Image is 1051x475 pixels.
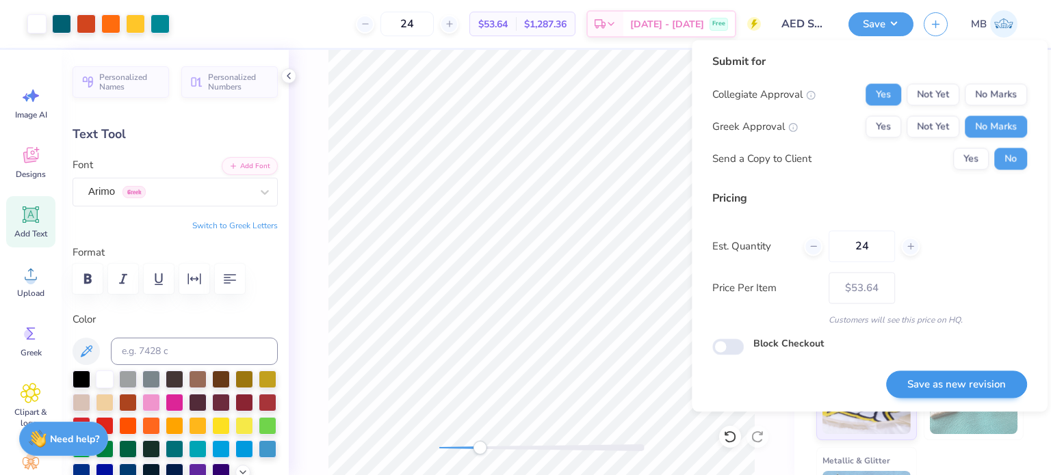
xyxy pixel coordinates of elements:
div: Pricing [712,190,1027,206]
span: $53.64 [478,17,508,31]
span: Image AI [15,109,47,120]
label: Font [73,157,93,173]
button: No [994,148,1027,169]
label: Block Checkout [753,336,824,351]
input: – – [829,230,895,262]
button: Switch to Greek Letters [192,220,278,231]
label: Color [73,312,278,327]
span: Personalized Numbers [208,72,270,92]
button: Add Font [222,157,278,175]
div: Text Tool [73,125,278,144]
button: No Marks [965,116,1027,137]
button: No Marks [965,83,1027,105]
div: Submit for [712,53,1027,70]
span: Upload [17,288,44,299]
input: – – [380,12,434,36]
button: Personalized Names [73,66,169,98]
button: Yes [866,83,901,105]
label: Format [73,245,278,260]
label: Est. Quantity [712,239,794,254]
input: e.g. 7428 c [111,338,278,365]
span: Free [712,19,725,29]
span: $1,287.36 [524,17,567,31]
span: Clipart & logos [8,407,53,429]
span: Add Text [14,228,47,239]
strong: Need help? [50,433,99,446]
span: Metallic & Glitter [822,453,890,467]
button: Personalized Numbers [181,66,278,98]
span: [DATE] - [DATE] [630,17,704,31]
button: Yes [866,116,901,137]
div: Send a Copy to Client [712,151,812,167]
span: Designs [16,169,46,180]
span: Personalized Names [99,72,161,92]
button: Save as new revision [886,370,1027,398]
label: Price Per Item [712,280,818,296]
a: MB [965,10,1024,38]
button: Save [848,12,913,36]
div: Accessibility label [473,441,486,454]
button: Not Yet [907,116,959,137]
div: Collegiate Approval [712,87,816,102]
span: Greek [21,347,42,358]
div: Greek Approval [712,119,798,135]
button: Not Yet [907,83,959,105]
div: Customers will see this price on HQ. [712,314,1027,326]
span: MB [971,16,987,32]
input: Untitled Design [771,10,838,38]
button: Yes [953,148,989,169]
img: Marianne Bagtang [990,10,1017,38]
